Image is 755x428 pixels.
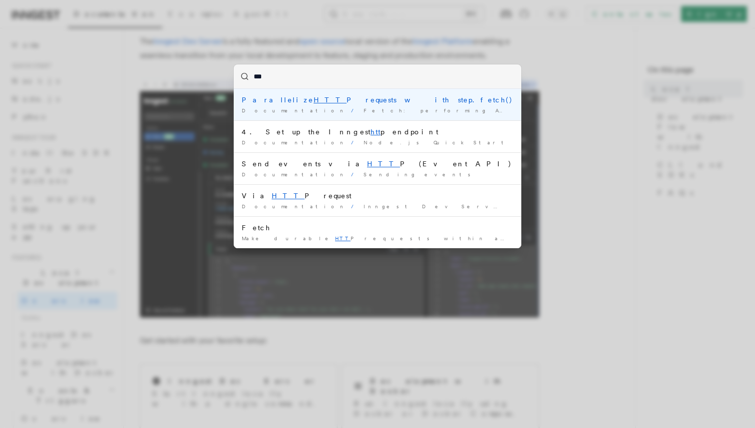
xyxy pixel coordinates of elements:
[364,139,510,145] span: Node.js Quick Start
[242,139,347,145] span: Documentation
[351,171,360,177] span: /
[242,235,513,242] div: Make durable P requests within an Inngest function.
[351,107,360,113] span: /
[364,171,476,177] span: Sending events
[242,127,513,137] div: 4. Set up the Inngest p endpoint
[242,159,513,169] div: Send events via P (Event API)
[242,223,513,233] div: Fetch
[242,171,347,177] span: Documentation
[371,128,380,136] mark: htt
[272,192,305,200] mark: HTT
[351,203,360,209] span: /
[242,95,513,105] div: Parallelize P requests with step.fetch()
[351,139,360,145] span: /
[242,191,513,201] div: Via P request
[335,235,351,241] mark: HTT
[364,203,512,209] span: Inngest Dev Server
[314,96,347,104] mark: HTT
[367,160,400,168] mark: HTT
[242,203,347,209] span: Documentation
[242,107,347,113] span: Documentation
